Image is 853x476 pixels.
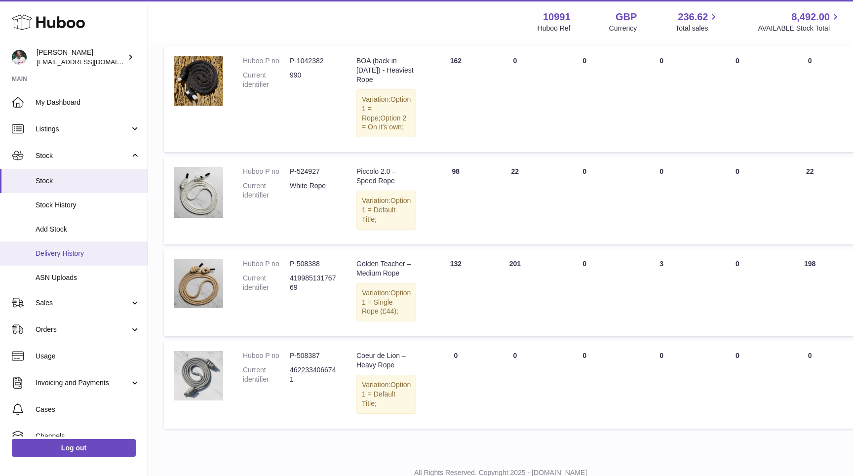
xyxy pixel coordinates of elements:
[426,341,485,428] td: 0
[12,439,136,457] a: Log out
[362,95,411,122] span: Option 1 = Rope;
[736,167,739,175] span: 0
[36,151,130,160] span: Stock
[426,249,485,336] td: 132
[616,10,637,24] strong: GBP
[36,273,140,282] span: ASN Uploads
[290,274,337,292] dd: 41998513176769
[736,57,739,65] span: 0
[174,351,223,400] img: product image
[543,10,571,24] strong: 10991
[624,46,698,152] td: 0
[290,71,337,89] dd: 990
[174,167,223,218] img: product image
[485,157,544,244] td: 22
[736,260,739,268] span: 0
[356,191,416,230] div: Variation:
[736,352,739,359] span: 0
[758,24,841,33] span: AVAILABLE Stock Total
[243,259,290,269] dt: Huboo P no
[776,157,844,244] td: 22
[36,298,130,308] span: Sales
[356,283,416,322] div: Variation:
[485,341,544,428] td: 0
[36,325,130,334] span: Orders
[36,352,140,361] span: Usage
[624,157,698,244] td: 0
[791,10,830,24] span: 8,492.00
[362,114,406,131] span: Option 2 = On it's own;
[356,351,416,370] div: Coeur de Lion – Heavy Rope
[362,197,411,223] span: Option 1 = Default Title;
[36,124,130,134] span: Listings
[36,98,140,107] span: My Dashboard
[243,365,290,384] dt: Current identifier
[243,56,290,66] dt: Huboo P no
[675,10,719,33] a: 236.62 Total sales
[36,225,140,234] span: Add Stock
[174,259,223,308] img: product image
[36,378,130,388] span: Invoicing and Payments
[544,341,624,428] td: 0
[678,10,708,24] span: 236.62
[544,46,624,152] td: 0
[36,405,140,414] span: Cases
[675,24,719,33] span: Total sales
[36,432,140,441] span: Channels
[362,289,411,316] span: Option 1 = Single Rope (£44);
[776,46,844,152] td: 0
[290,56,337,66] dd: P-1042382
[426,157,485,244] td: 98
[356,375,416,414] div: Variation:
[12,50,27,65] img: timshieff@gmail.com
[624,249,698,336] td: 3
[426,46,485,152] td: 162
[174,56,223,106] img: product image
[776,249,844,336] td: 198
[538,24,571,33] div: Huboo Ref
[36,176,140,186] span: Stock
[243,71,290,89] dt: Current identifier
[290,365,337,384] dd: 4622334066741
[37,58,145,66] span: [EMAIL_ADDRESS][DOMAIN_NAME]
[362,381,411,407] span: Option 1 = Default Title;
[356,167,416,186] div: Piccolo 2.0 – Speed Rope
[243,351,290,360] dt: Huboo P no
[758,10,841,33] a: 8,492.00 AVAILABLE Stock Total
[290,167,337,176] dd: P-524927
[544,249,624,336] td: 0
[356,259,416,278] div: Golden Teacher – Medium Rope
[609,24,637,33] div: Currency
[243,181,290,200] dt: Current identifier
[356,56,416,84] div: BOA (back in [DATE]) - Heaviest Rope
[243,167,290,176] dt: Huboo P no
[36,249,140,258] span: Delivery History
[37,48,125,67] div: [PERSON_NAME]
[243,274,290,292] dt: Current identifier
[290,351,337,360] dd: P-508387
[776,341,844,428] td: 0
[624,341,698,428] td: 0
[485,46,544,152] td: 0
[485,249,544,336] td: 201
[544,157,624,244] td: 0
[356,89,416,138] div: Variation:
[290,259,337,269] dd: P-508388
[36,200,140,210] span: Stock History
[290,181,337,200] dd: White Rope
